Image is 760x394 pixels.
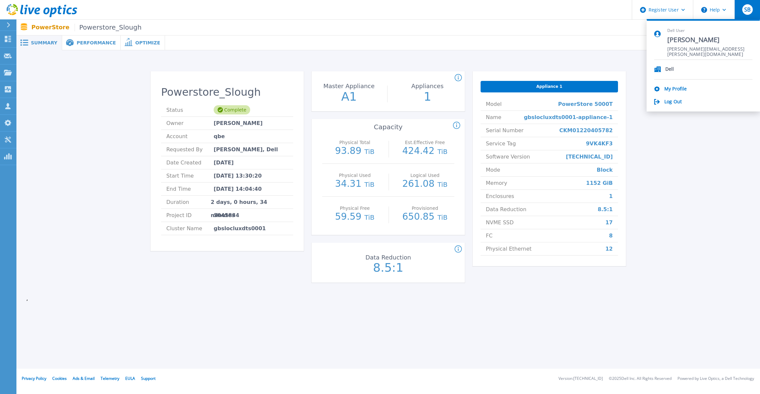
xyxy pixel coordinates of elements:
span: Service Tag [486,137,516,150]
a: Telemetry [101,376,119,381]
span: qbe [214,130,225,143]
span: SB [744,7,750,12]
span: [PERSON_NAME] [667,36,752,44]
span: 8 [609,229,613,242]
span: CKM01220405782 [559,124,613,137]
span: PowerStore 5000T [558,98,613,111]
a: Support [141,376,155,381]
span: Appliance 1 [536,84,562,89]
li: Version: [TECHNICAL_ID] [558,377,603,381]
p: Logical Used [397,173,453,178]
p: Dell [665,66,674,73]
span: Software Version [486,150,530,163]
p: 93.89 [325,146,384,156]
a: EULA [125,376,135,381]
span: NVME SSD [486,216,514,229]
p: PowerStore [32,24,142,31]
span: TiB [438,148,448,156]
span: 1 [609,190,613,203]
span: Model [486,98,502,111]
span: [TECHNICAL_ID] [566,150,613,163]
div: Complete [214,105,250,114]
span: Duration [166,196,211,209]
p: Data Reduction [353,255,423,260]
span: Name [486,111,501,124]
span: TiB [364,181,374,188]
span: Status [166,104,214,116]
span: Dell User [667,28,752,34]
p: Est.Effective Free [397,140,453,145]
span: End Time [166,183,214,195]
p: 8.5:1 [351,262,425,274]
p: Physical Free [327,206,383,210]
p: 650.85 [395,212,454,222]
span: Summary [31,40,57,45]
p: Appliances [392,83,463,89]
a: Log Out [664,99,682,105]
span: Start Time [166,169,214,182]
span: 12 [606,242,613,255]
span: Block [597,163,613,176]
span: TiB [438,213,448,221]
a: My Profile [664,86,687,92]
p: Physical Total [327,140,383,145]
span: Performance [77,40,116,45]
p: Physical Used [327,173,383,178]
span: Enclosures [486,190,514,203]
p: 34.31 [325,179,384,189]
p: Provisioned [397,206,453,210]
a: Ads & Email [73,376,95,381]
span: gbslocluxdts0001-appliance-1 [524,111,613,124]
span: [PERSON_NAME], Dell [214,143,278,156]
div: , [16,50,760,311]
p: Master Appliance [314,83,384,89]
a: Privacy Policy [22,376,46,381]
span: Serial Number [486,124,524,137]
li: © 2025 Dell Inc. All Rights Reserved [609,377,672,381]
span: Project ID [166,209,214,222]
p: 261.08 [395,179,454,189]
span: Owner [166,117,214,130]
span: 2 days, 0 hours, 34 minutes [211,196,288,209]
span: [PERSON_NAME] [214,117,263,130]
span: 8.5:1 [598,203,613,216]
span: [DATE] [214,156,234,169]
span: TiB [364,213,374,221]
span: Mode [486,163,500,176]
span: Powerstore_Slough [75,24,141,31]
a: Cookies [52,376,67,381]
span: [DATE] 14:04:40 [214,183,262,195]
span: Physical Ethernet [486,242,532,255]
li: Powered by Live Optics, a Dell Technology [677,377,754,381]
span: Memory [486,177,507,189]
p: A1 [312,91,386,103]
span: [DATE] 13:30:20 [214,169,262,182]
p: 424.42 [395,146,454,156]
span: 1152 GiB [586,177,613,189]
h2: Powerstore_Slough [161,86,293,98]
span: Data Reduction [486,203,526,216]
span: Date Created [166,156,214,169]
span: Account [166,130,214,143]
span: 9VK4KF3 [586,137,613,150]
span: Cluster Name [166,222,214,235]
p: 1 [391,91,464,103]
span: [PERSON_NAME][EMAIL_ADDRESS][PERSON_NAME][DOMAIN_NAME] [667,46,752,53]
span: 17 [606,216,613,229]
span: gbslocluxdts0001 [214,222,266,235]
span: Optimize [135,40,160,45]
span: TiB [438,181,448,188]
span: TiB [364,148,374,156]
span: Requested By [166,143,214,156]
span: FC [486,229,492,242]
span: 3045834 [214,209,239,222]
p: 59.59 [325,212,384,222]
